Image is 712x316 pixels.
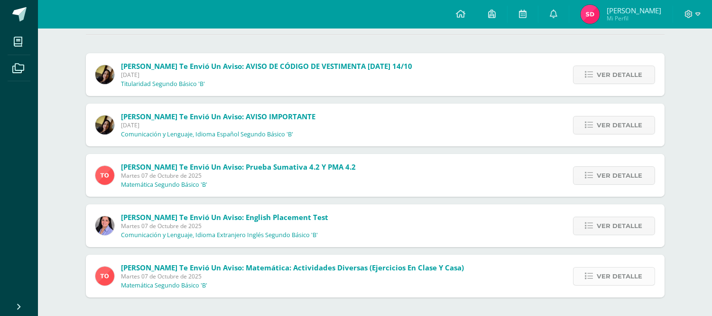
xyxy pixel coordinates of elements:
[607,14,661,22] span: Mi Perfil
[597,268,643,285] span: Ver detalle
[121,80,205,88] p: Titularidad Segundo Básico 'B'
[121,231,318,239] p: Comunicación y Lenguaje, Idioma Extranjero Inglés Segundo Básico 'B'
[121,263,464,272] span: [PERSON_NAME] te envió un aviso: Matemática: actividades diversas (ejercicios en clase y casa)
[597,217,643,235] span: Ver detalle
[597,116,643,134] span: Ver detalle
[121,131,294,138] p: Comunicación y Lenguaje, Idioma Español Segundo Básico 'B'
[121,282,208,289] p: Matemática Segundo Básico 'B'
[121,272,464,280] span: Martes 07 de Octubre de 2025
[121,121,316,129] span: [DATE]
[95,65,114,84] img: fb79f5a91a3aae58e4c0de196cfe63c7.png
[121,222,329,230] span: Martes 07 de Octubre de 2025
[121,212,329,222] span: [PERSON_NAME] te envió un aviso: English Placement Test
[121,162,356,172] span: [PERSON_NAME] te envió un aviso: Prueba sumativa 4.2 y PMA 4.2
[121,71,413,79] span: [DATE]
[95,216,114,235] img: fcfe301c019a4ea5441e6928b14c91ea.png
[581,5,600,24] img: 7d59b56c52217230a910c984fa9e4d28.png
[121,181,208,189] p: Matemática Segundo Básico 'B'
[95,267,114,286] img: 756ce12fb1b4cf9faf9189d656ca7749.png
[607,6,661,15] span: [PERSON_NAME]
[597,167,643,184] span: Ver detalle
[121,61,413,71] span: [PERSON_NAME] te envió un aviso: AVISO DE CÓDIGO DE VESTIMENTA [DATE] 14/10
[597,66,643,84] span: Ver detalle
[121,172,356,180] span: Martes 07 de Octubre de 2025
[95,166,114,185] img: 756ce12fb1b4cf9faf9189d656ca7749.png
[121,112,316,121] span: [PERSON_NAME] te envió un aviso: AVISO IMPORTANTE
[95,115,114,134] img: fb79f5a91a3aae58e4c0de196cfe63c7.png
